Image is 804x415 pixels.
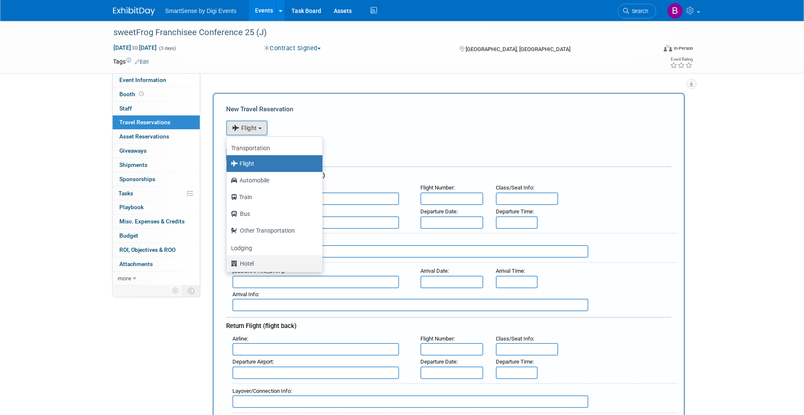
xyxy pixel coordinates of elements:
span: Search [629,8,648,14]
span: Travel Reservations [119,119,170,126]
span: Budget [119,232,138,239]
span: Flight [232,125,257,131]
span: Booth [119,91,145,97]
small: : [496,359,534,365]
small: : [420,359,458,365]
a: Misc. Expenses & Credits [113,215,200,228]
a: more [113,272,200,285]
small: : [232,359,274,365]
span: Departure Date [420,359,456,365]
span: Departure Date [420,208,456,215]
label: Bus [231,207,314,220]
span: Tasks [119,190,133,197]
span: (3 days) [158,46,176,51]
a: Search [618,4,656,18]
label: Train [231,190,314,204]
body: Rich Text Area. Press ALT-0 for help. [5,3,433,12]
a: Tasks [113,187,200,200]
small: : [496,208,534,215]
span: Giveaways [119,147,147,154]
small: : [496,184,534,191]
a: Budget [113,229,200,243]
small: : [420,268,449,274]
span: Arrival Info [232,291,258,297]
span: Airline [232,336,247,342]
a: Giveaways [113,144,200,158]
span: Departure Airport [232,359,273,365]
div: New Travel Reservation [226,105,671,114]
a: Event Information [113,73,200,87]
small: : [420,208,458,215]
small: : [420,184,455,191]
a: Playbook [113,200,200,214]
div: sweetFrog Franchisee Conference 25 (J) [111,25,644,40]
span: Layover/Connection Info [232,388,291,394]
span: to [131,44,139,51]
span: Event Information [119,77,166,83]
span: Return Flight (flight back) [226,322,296,330]
td: Personalize Event Tab Strip [168,285,183,296]
div: In-Person [673,45,693,51]
b: Transportation [231,145,270,151]
span: Attachments [119,261,153,267]
img: Format-Inperson.png [664,45,672,51]
a: Asset Reservations [113,130,200,143]
a: Travel Reservations [113,115,200,129]
button: Contract Signed [261,44,324,53]
span: Flight Number [420,336,454,342]
span: SmartSense by Digi Events [165,8,236,14]
span: Departure Time [496,208,533,215]
small: : [420,336,455,342]
span: Sponsorships [119,176,155,182]
a: Staff [113,102,200,115]
span: Staff [119,105,132,112]
small: : [232,388,292,394]
button: Flight [226,120,268,136]
label: Hotel [231,257,314,270]
span: Misc. Expenses & Credits [119,218,185,225]
a: Sponsorships [113,172,200,186]
a: Attachments [113,257,200,271]
span: [GEOGRAPHIC_DATA], [GEOGRAPHIC_DATA] [466,46,570,52]
a: Booth [113,87,200,101]
span: more [118,275,131,282]
small: : [232,336,248,342]
span: Flight Number [420,184,454,191]
label: Automobile [231,174,314,187]
img: Brooke Howes [667,3,683,19]
span: Shipments [119,161,147,168]
td: Toggle Event Tabs [183,285,200,296]
span: Booth not reserved yet [137,91,145,97]
img: ExhibitDay [113,7,155,15]
span: Class/Seat Info [496,336,533,342]
div: Booking Confirmation Number: [226,136,671,148]
span: ROI, Objectives & ROO [119,246,175,253]
a: Lodging [227,239,322,255]
span: Arrival Date [420,268,448,274]
small: : [232,291,259,297]
div: Event Format [607,44,693,56]
span: Class/Seat Info [496,184,533,191]
small: : [496,268,525,274]
span: Arrival Time [496,268,524,274]
a: Shipments [113,158,200,172]
div: Event Rating [670,57,693,61]
a: ROI, Objectives & ROO [113,243,200,257]
a: Edit [135,59,149,65]
label: Other Transportation [231,224,314,237]
span: [DATE] [DATE] [113,44,157,51]
b: Lodging [231,245,252,251]
label: Flight [231,157,314,170]
span: Departure Time [496,359,533,365]
a: Transportation [227,139,322,155]
span: Playbook [119,204,144,210]
span: Asset Reservations [119,133,169,140]
td: Tags [113,57,149,66]
small: : [496,336,534,342]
